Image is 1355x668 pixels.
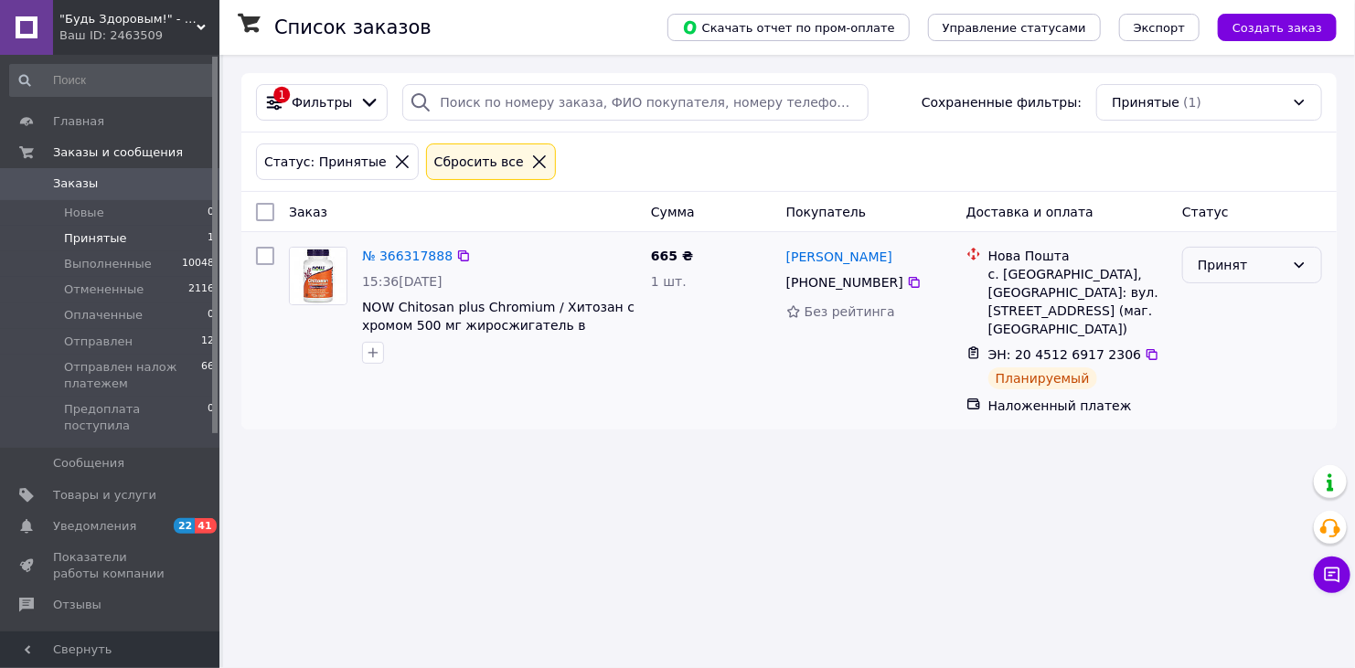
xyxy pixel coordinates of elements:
[195,518,216,534] span: 41
[53,597,101,613] span: Отзывы
[805,304,895,319] span: Без рейтинга
[274,16,432,38] h1: Список заказов
[201,334,214,350] span: 12
[1119,14,1200,41] button: Экспорт
[53,455,124,472] span: Сообщения
[682,19,895,36] span: Скачать отчет по пром-оплате
[174,518,195,534] span: 22
[64,334,133,350] span: Отправлен
[922,93,1082,111] span: Сохраненные фильтры:
[988,247,1168,265] div: Нова Пошта
[208,230,214,247] span: 1
[64,205,104,221] span: Новые
[651,274,687,289] span: 1 шт.
[988,347,1142,362] span: ЭН: 20 4512 6917 2306
[182,256,214,272] span: 10048
[431,152,528,172] div: Сбросить все
[988,265,1168,338] div: с. [GEOGRAPHIC_DATA], [GEOGRAPHIC_DATA]: вул. [STREET_ADDRESS] (маг. [GEOGRAPHIC_DATA])
[1112,93,1179,111] span: Принятые
[1232,21,1322,35] span: Создать заказ
[362,249,453,263] a: № 366317888
[289,205,327,219] span: Заказ
[988,397,1168,415] div: Наложенный платеж
[651,205,695,219] span: Сумма
[261,152,390,172] div: Статус: Принятые
[988,367,1097,389] div: Планируемый
[362,274,443,289] span: 15:36[DATE]
[188,281,214,298] span: 2116
[667,14,910,41] button: Скачать отчет по пром-оплате
[928,14,1101,41] button: Управление статусами
[208,307,214,323] span: 0
[966,205,1094,219] span: Доставка и оплата
[201,359,214,392] span: 66
[53,113,104,130] span: Главная
[53,144,183,161] span: Заказы и сообщения
[290,248,347,304] img: Фото товару
[64,359,201,392] span: Отправлен налож платежем
[1218,14,1337,41] button: Создать заказ
[53,175,98,192] span: Заказы
[64,307,143,323] span: Оплаченные
[53,518,136,535] span: Уведомления
[59,27,219,44] div: Ваш ID: 2463509
[651,249,693,263] span: 665 ₴
[64,401,208,434] span: Предоплата поступила
[64,230,127,247] span: Принятые
[289,247,347,305] a: Фото товару
[208,401,214,434] span: 0
[53,487,156,504] span: Товары и услуги
[1198,255,1285,275] div: Принят
[402,84,868,121] input: Поиск по номеру заказа, ФИО покупателя, номеру телефона, Email, номеру накладной
[1200,19,1337,34] a: Создать заказ
[64,281,144,298] span: Отмененные
[53,549,169,582] span: Показатели работы компании
[59,11,197,27] span: "Будь Здоровым!" - интернет-магазин медтехники для дома.
[64,256,152,272] span: Выполненные
[1183,95,1201,110] span: (1)
[9,64,216,97] input: Поиск
[786,248,892,266] a: [PERSON_NAME]
[53,629,128,645] span: Покупатели
[208,205,214,221] span: 0
[1314,557,1350,593] button: Чат с покупателем
[292,93,352,111] span: Фильтры
[786,205,867,219] span: Покупатель
[943,21,1086,35] span: Управление статусами
[786,275,903,290] span: [PHONE_NUMBER]
[362,300,635,351] a: NOW Chitosan plus Chromium / Хитозан с хромом 500 мг жиросжигатель в капсулах №120
[1182,205,1229,219] span: Статус
[1134,21,1185,35] span: Экспорт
